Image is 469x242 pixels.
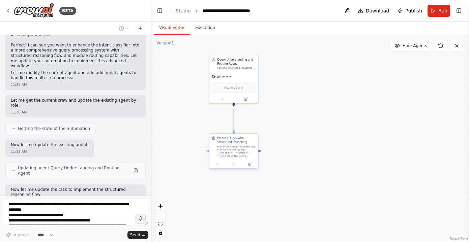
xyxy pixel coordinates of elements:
[156,219,165,228] button: fit view
[11,149,89,154] div: 11:39 AM
[176,7,264,14] nav: breadcrumb
[428,5,450,17] button: Run
[390,40,431,51] button: Hide Agents
[394,5,425,17] button: Publish
[234,97,257,102] button: Open in side panel
[156,40,174,46] div: Version 1
[217,136,256,144] div: Process Query with Structured Reasoning
[209,134,258,169] div: Process Query with Structured ReasoningFollow the structured reasoning flow for the user query: "...
[243,162,256,167] button: Open in side panel
[3,231,32,239] button: Improve
[366,7,389,14] span: Download
[11,110,140,115] div: 11:38 AM
[18,126,90,131] span: Getting the state of the automation
[209,55,258,104] div: Query Understanding and Routing AgentFollow a structured reasoning flow to understand user querie...
[154,21,190,35] button: Visual Editor
[403,43,427,48] span: Hide Agents
[217,145,256,158] div: Follow the structured reasoning flow for the user query: "{user_query}": **Steps:** 1. **Understa...
[217,75,231,78] span: gpt-4o-mini
[355,5,392,17] button: Download
[127,231,148,239] button: Send
[136,214,146,224] button: Click to speak your automation idea
[217,58,256,66] div: Query Understanding and Routing Agent
[59,7,76,15] div: BETA
[438,7,447,14] span: Run
[225,162,242,167] button: No output available
[176,8,191,13] a: Studio
[225,86,243,90] span: Drop tools here
[11,142,89,148] p: Now let me update the existing agent:
[156,202,165,237] div: React Flow controls
[190,21,221,35] button: Execution
[156,228,165,237] button: toggle interactivity
[11,187,140,198] p: Now let me update the task to implement the structured reasoning flow:
[11,70,140,81] p: Let me modify the current agent and add additional agents to handle this multi-step process:
[156,202,165,211] button: zoom in
[130,232,140,238] span: Send
[18,165,130,176] span: Updating agent Query Understanding and Routing Agent
[12,232,29,238] span: Improve
[156,211,165,219] button: zoom out
[11,82,140,87] div: 11:38 AM
[405,7,422,14] span: Publish
[13,3,54,18] img: Logo
[454,6,464,15] button: Show right sidebar
[116,24,132,32] button: Switch to previous chat
[11,98,140,108] p: Let me get the current crew and update the existing agent by role:
[155,6,165,15] button: Hide left sidebar
[232,106,236,131] g: Edge from 19990b36-e2e6-45cf-a977-b29fb89ab58b to 22fb12f2-861c-4fa9-a259-18c3c443b6e3
[450,237,468,241] a: React Flow attribution
[135,24,146,32] button: Start a new chat
[11,43,140,69] p: Perfect! I can see you want to enhance the intent classifier into a more comprehensive query proc...
[217,66,256,69] div: Follow a structured reasoning flow to understand user queries, extract intent, determine appropri...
